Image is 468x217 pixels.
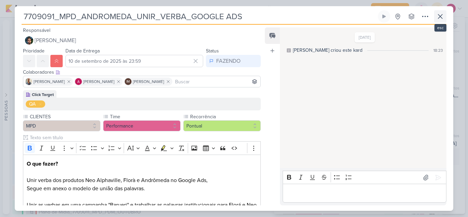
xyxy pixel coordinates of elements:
[22,10,377,23] input: Kard Sem Título
[28,134,261,141] input: Texto sem título
[125,78,132,85] div: Isabella Machado Guimarães
[434,24,446,32] div: esc
[34,79,65,85] span: [PERSON_NAME]
[65,48,100,54] label: Data de Entrega
[29,113,100,120] label: CLIENTES
[25,78,32,85] img: Iara Santos
[206,55,261,67] button: FAZENDO
[23,69,261,76] div: Colaboradores
[27,176,257,184] p: Unir verba dos produtos Neo Alphaville, Florà e Andrômeda no Google Ads,
[27,160,58,167] strong: O que fazer?
[133,79,164,85] span: [PERSON_NAME]
[216,57,241,65] div: FAZENDO
[29,100,36,108] div: QA
[32,92,54,98] div: Click Target
[23,141,261,155] div: Editor toolbar
[75,78,82,85] img: Alessandra Gomes
[183,120,261,131] button: Pontual
[109,113,181,120] label: Time
[23,27,50,33] label: Responsável
[174,77,259,86] input: Buscar
[23,48,45,54] label: Prioridade
[23,34,261,47] button: [PERSON_NAME]
[23,120,100,131] button: MPD
[103,120,181,131] button: Performance
[283,171,446,184] div: Editor toolbar
[65,55,203,67] input: Select a date
[126,80,130,84] p: IM
[433,47,443,53] div: 18:23
[293,47,362,54] div: [PERSON_NAME] criou este kard
[381,14,387,19] div: Ligar relógio
[189,113,261,120] label: Recorrência
[283,184,446,203] div: Editor editing area: main
[206,48,219,54] label: Status
[25,36,33,45] img: Nelito Junior
[83,79,114,85] span: [PERSON_NAME]
[27,184,257,193] p: Segue em anexo o modelo de união das palavras.
[35,36,76,45] span: [PERSON_NAME]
